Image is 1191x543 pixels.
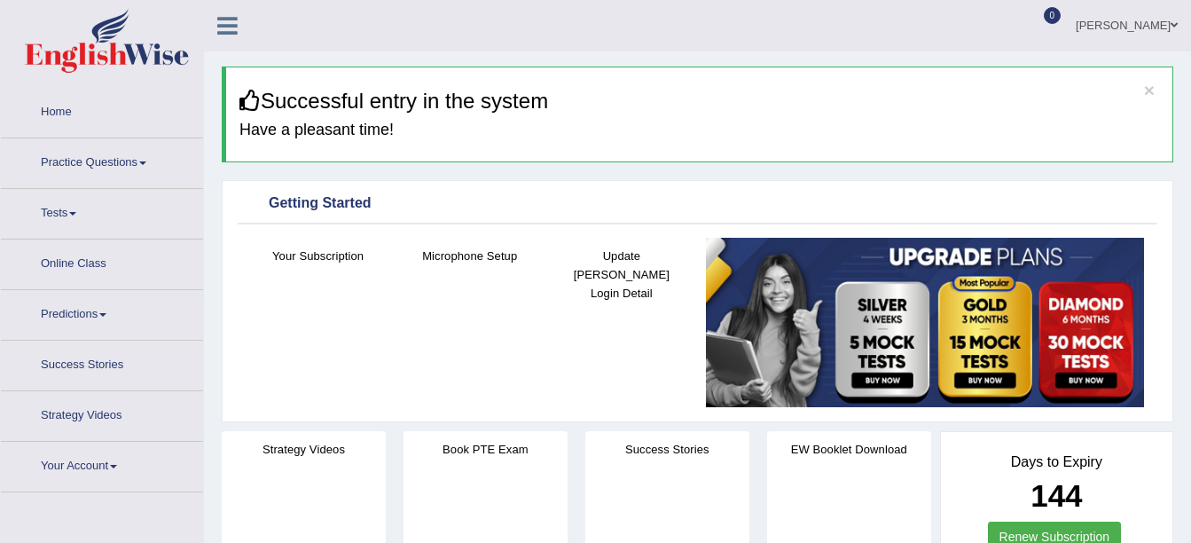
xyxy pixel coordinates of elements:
[403,247,537,265] h4: Microphone Setup
[1,391,203,436] a: Strategy Videos
[1030,478,1082,513] b: 144
[251,247,385,265] h4: Your Subscription
[242,191,1153,217] div: Getting Started
[404,440,568,459] h4: Book PTE Exam
[239,122,1159,139] h4: Have a pleasant time!
[706,238,1144,407] img: small5.jpg
[960,454,1153,470] h4: Days to Expiry
[1,341,203,385] a: Success Stories
[585,440,749,459] h4: Success Stories
[1,290,203,334] a: Predictions
[1044,7,1062,24] span: 0
[1,442,203,486] a: Your Account
[767,440,931,459] h4: EW Booklet Download
[1,88,203,132] a: Home
[1,189,203,233] a: Tests
[222,440,386,459] h4: Strategy Videos
[1,138,203,183] a: Practice Questions
[1144,81,1155,99] button: ×
[1,240,203,284] a: Online Class
[239,90,1159,113] h3: Successful entry in the system
[554,247,688,303] h4: Update [PERSON_NAME] Login Detail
